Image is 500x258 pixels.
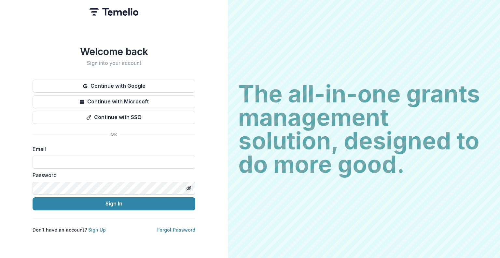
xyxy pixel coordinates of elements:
button: Sign In [33,197,195,210]
img: Temelio [90,8,138,16]
label: Email [33,145,191,153]
p: Don't have an account? [33,226,106,233]
h2: Sign into your account [33,60,195,66]
a: Sign Up [88,227,106,233]
button: Continue with Microsoft [33,95,195,108]
a: Forgot Password [157,227,195,233]
button: Toggle password visibility [184,183,194,193]
button: Continue with SSO [33,111,195,124]
label: Password [33,171,191,179]
button: Continue with Google [33,80,195,93]
h1: Welcome back [33,46,195,57]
